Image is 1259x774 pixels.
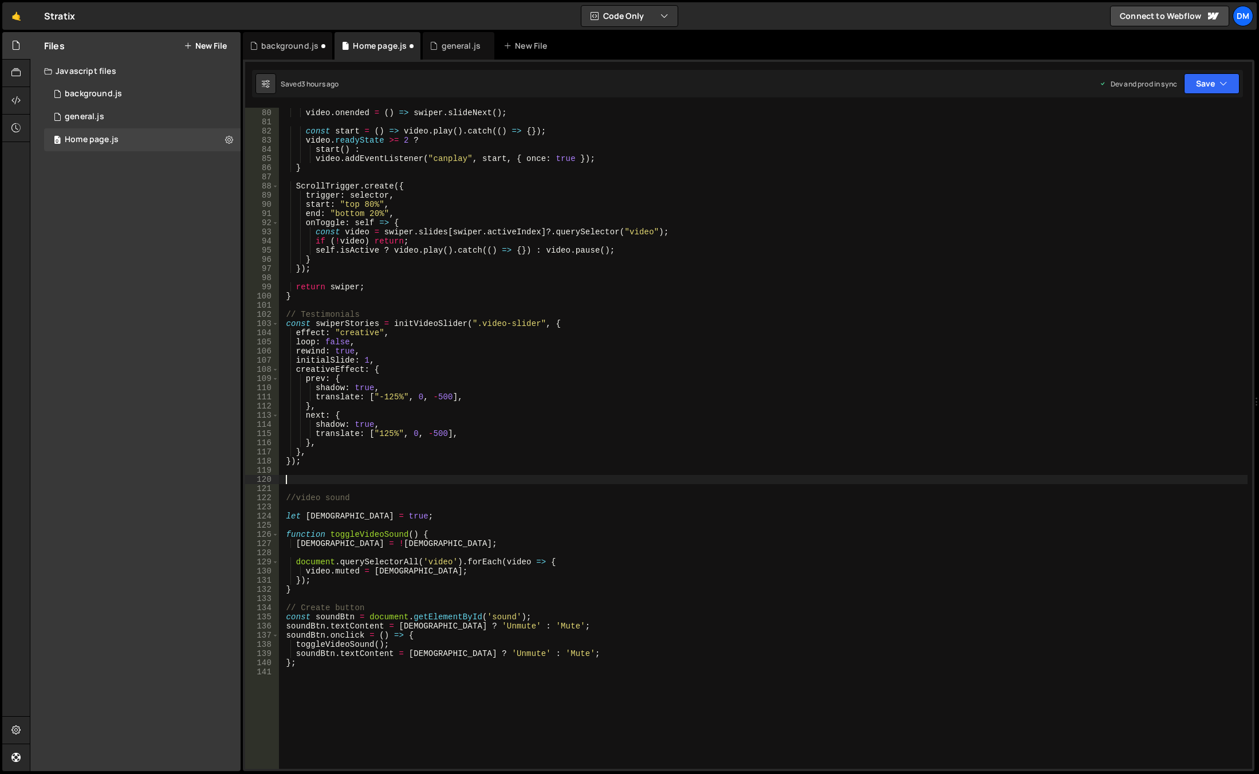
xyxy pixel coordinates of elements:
div: Stratix [44,9,75,23]
div: 139 [245,649,279,658]
div: 102 [245,310,279,319]
div: 101 [245,301,279,310]
div: Home page.js [65,135,119,145]
div: 132 [245,585,279,594]
div: 106 [245,347,279,356]
div: 99 [245,282,279,292]
div: Saved [281,79,339,89]
div: 81 [245,117,279,127]
div: 107 [245,356,279,365]
div: 100 [245,292,279,301]
h2: Files [44,40,65,52]
div: 126 [245,530,279,539]
div: 105 [245,337,279,347]
div: 86 [245,163,279,172]
div: 103 [245,319,279,328]
div: 111 [245,392,279,402]
div: background.js [261,40,318,52]
div: 135 [245,612,279,622]
div: 138 [245,640,279,649]
div: 95 [245,246,279,255]
div: 122 [245,493,279,502]
div: 125 [245,521,279,530]
div: 108 [245,365,279,374]
div: 112 [245,402,279,411]
div: 109 [245,374,279,383]
div: 137 [245,631,279,640]
div: 3 hours ago [301,79,339,89]
div: Javascript files [30,60,241,82]
div: 113 [245,411,279,420]
div: 124 [245,512,279,521]
a: Connect to Webflow [1110,6,1229,26]
div: 16575/45802.js [44,105,241,128]
div: Dev and prod in sync [1099,79,1177,89]
button: New File [184,41,227,50]
div: 82 [245,127,279,136]
a: 🤙 [2,2,30,30]
div: 120 [245,475,279,484]
div: general.js [65,112,104,122]
button: Save [1184,73,1240,94]
div: general.js [442,40,481,52]
div: 141 [245,667,279,677]
div: 121 [245,484,279,493]
div: 116 [245,438,279,447]
div: 96 [245,255,279,264]
div: 119 [245,466,279,475]
div: 90 [245,200,279,209]
div: 127 [245,539,279,548]
div: 136 [245,622,279,631]
div: 94 [245,237,279,246]
div: 129 [245,557,279,567]
div: 93 [245,227,279,237]
div: 117 [245,447,279,457]
div: 130 [245,567,279,576]
div: 97 [245,264,279,273]
div: 92 [245,218,279,227]
span: 0 [54,136,61,146]
div: 88 [245,182,279,191]
div: background.js [65,89,122,99]
button: Code Only [581,6,678,26]
div: 123 [245,502,279,512]
div: 16575/45977.js [44,128,241,151]
div: 128 [245,548,279,557]
div: 131 [245,576,279,585]
div: 118 [245,457,279,466]
div: 134 [245,603,279,612]
div: 114 [245,420,279,429]
div: 115 [245,429,279,438]
div: 85 [245,154,279,163]
div: 83 [245,136,279,145]
div: 84 [245,145,279,154]
div: New File [503,40,552,52]
div: 87 [245,172,279,182]
div: 104 [245,328,279,337]
div: 16575/45066.js [44,82,241,105]
div: 91 [245,209,279,218]
a: Dm [1233,6,1253,26]
div: 140 [245,658,279,667]
div: Home page.js [353,40,407,52]
div: 133 [245,594,279,603]
div: 89 [245,191,279,200]
div: 80 [245,108,279,117]
div: 110 [245,383,279,392]
div: 98 [245,273,279,282]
